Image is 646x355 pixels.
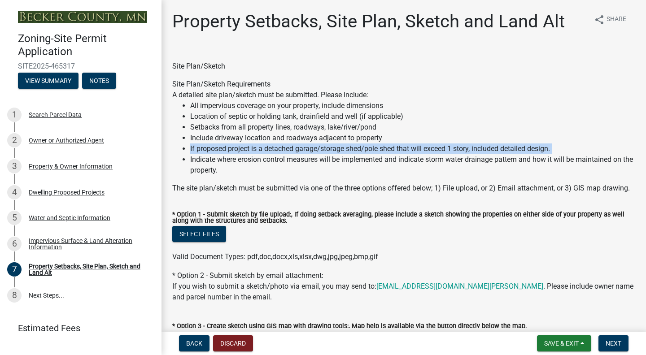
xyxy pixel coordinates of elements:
[29,189,105,195] div: Dwelling Proposed Projects
[18,78,79,85] wm-modal-confirm: Summary
[29,238,147,250] div: Impervious Surface & Land Alteration Information
[7,108,22,122] div: 1
[7,159,22,173] div: 3
[29,137,104,143] div: Owner or Authorized Agent
[190,143,635,154] li: If proposed project is a detached garage/storage shed/pole shed that will exceed 1 story, include...
[7,133,22,147] div: 2
[376,282,543,290] a: [EMAIL_ADDRESS][DOMAIN_NAME][PERSON_NAME]
[172,61,635,72] div: Site Plan/Sketch
[190,111,635,122] li: Location of septic or holding tank, drainfield and well (if applicable)
[7,211,22,225] div: 5
[606,340,621,347] span: Next
[190,100,635,111] li: All impervious coverage on your property, include dimensions
[179,335,210,351] button: Back
[594,14,605,25] i: share
[82,78,116,85] wm-modal-confirm: Notes
[29,112,82,118] div: Search Parcel Data
[29,163,113,169] div: Property & Owner Information
[172,252,378,261] span: Valid Document Types: pdf,doc,docx,xls,xlsx,dwg,jpg,jpeg,bmp,gif
[544,340,579,347] span: Save & Exit
[82,73,116,89] button: Notes
[7,319,147,337] a: Estimated Fees
[172,183,635,194] div: The site plan/sketch must be submitted via one of the three options offered below; 1) File upload...
[7,262,22,277] div: 7
[18,32,154,58] h4: Zoning-Site Permit Application
[7,288,22,303] div: 8
[190,133,635,143] li: Include driveway location and roadways adjacent to property
[172,226,226,242] button: Select files
[18,62,144,70] span: SITE2025-465317
[172,270,635,303] div: * Option 2 - Submit sketch by email attachment:
[213,335,253,351] button: Discard
[537,335,591,351] button: Save & Exit
[172,79,635,194] div: Site Plan/Sketch Requirements
[172,282,633,301] span: If you wish to submit a sketch/photo via email, you may send to: . Please include owner name and ...
[7,185,22,199] div: 4
[172,323,527,329] label: * Option 3 - Create sketch using GIS map with drawing tools:, Map help is available via the butto...
[607,14,626,25] span: Share
[186,340,202,347] span: Back
[190,122,635,133] li: Setbacks from all property lines, roadways, lake/river/pond
[172,90,635,176] div: A detailed site plan/sketch must be submitted. Please include:
[587,11,633,28] button: shareShare
[172,212,635,225] label: * Option 1 - Submit sketch by file upload:, If doing setback averaging, please include a sketch s...
[172,11,565,32] h1: Property Setbacks, Site Plan, Sketch and Land Alt
[18,73,79,89] button: View Summary
[190,154,635,176] li: Indicate where erosion control measures will be implemented and indicate storm water drainage pat...
[29,263,147,276] div: Property Setbacks, Site Plan, Sketch and Land Alt
[29,215,110,221] div: Water and Septic Information
[18,11,147,23] img: Becker County, Minnesota
[7,237,22,251] div: 6
[598,335,629,351] button: Next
